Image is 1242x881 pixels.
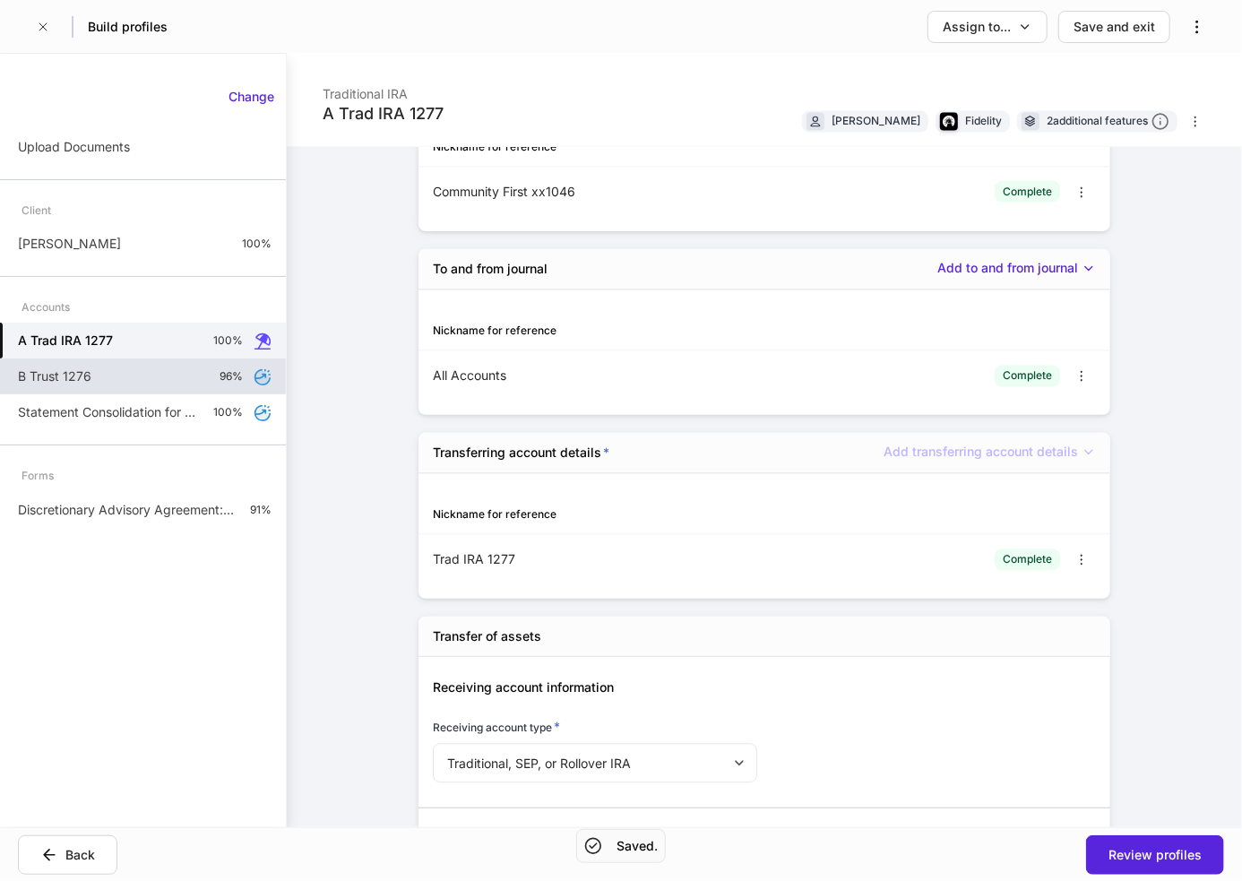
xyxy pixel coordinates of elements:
div: A maximum of 1 is allowed for this form. [884,444,1096,462]
p: 96% [220,369,243,384]
div: Traditional, SEP, or Rollover IRA [433,744,756,783]
div: Complete [1003,551,1052,568]
div: 2 additional features [1047,113,1169,132]
div: Assign to... [943,18,1011,36]
div: Traditional IRA [323,75,444,104]
button: Review profiles [1086,835,1224,875]
button: Save and exit [1058,11,1170,43]
h5: Transferring account details [433,445,609,462]
div: Complete [1003,184,1052,201]
h5: Build profiles [88,18,168,36]
div: Back [65,846,95,864]
p: 91% [250,503,272,517]
h5: A Trad IRA 1277 [18,332,113,350]
div: Review profiles [1108,846,1202,864]
p: B Trust 1276 [18,367,91,385]
button: Change [217,82,286,111]
p: 100% [213,405,243,419]
div: Change [229,88,274,106]
div: Complete [1003,367,1052,384]
button: Assign to... [927,11,1048,43]
h6: Receiving account type [433,718,560,736]
h5: Saved. [617,837,658,855]
div: Add transferring account details [884,444,1096,462]
div: Client [22,194,51,226]
p: [PERSON_NAME] [18,235,121,253]
p: Discretionary Advisory Agreement: Client Wrap Fee [18,501,236,519]
div: A Trad IRA 1277 [323,104,444,125]
button: Back [18,835,117,875]
div: Nickname for reference [433,323,764,340]
p: Statement Consolidation for Households [18,403,199,421]
div: Community First xx1046 [433,184,764,202]
div: Forms [22,460,54,491]
div: Save and exit [1074,18,1155,36]
button: Add to and from journal [937,260,1096,279]
div: [PERSON_NAME] [832,113,920,130]
div: Trad IRA 1277 [433,551,764,569]
p: 100% [242,237,272,251]
div: Nickname for reference [433,506,764,523]
p: Upload Documents [18,138,130,156]
div: Accounts [22,291,70,323]
p: 100% [213,333,243,348]
div: Fidelity [965,113,1002,130]
h5: To and from journal [433,261,548,279]
h5: Transfer of assets [433,627,541,645]
h5: Receiving account information [433,678,1096,696]
div: All Accounts [433,367,764,385]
